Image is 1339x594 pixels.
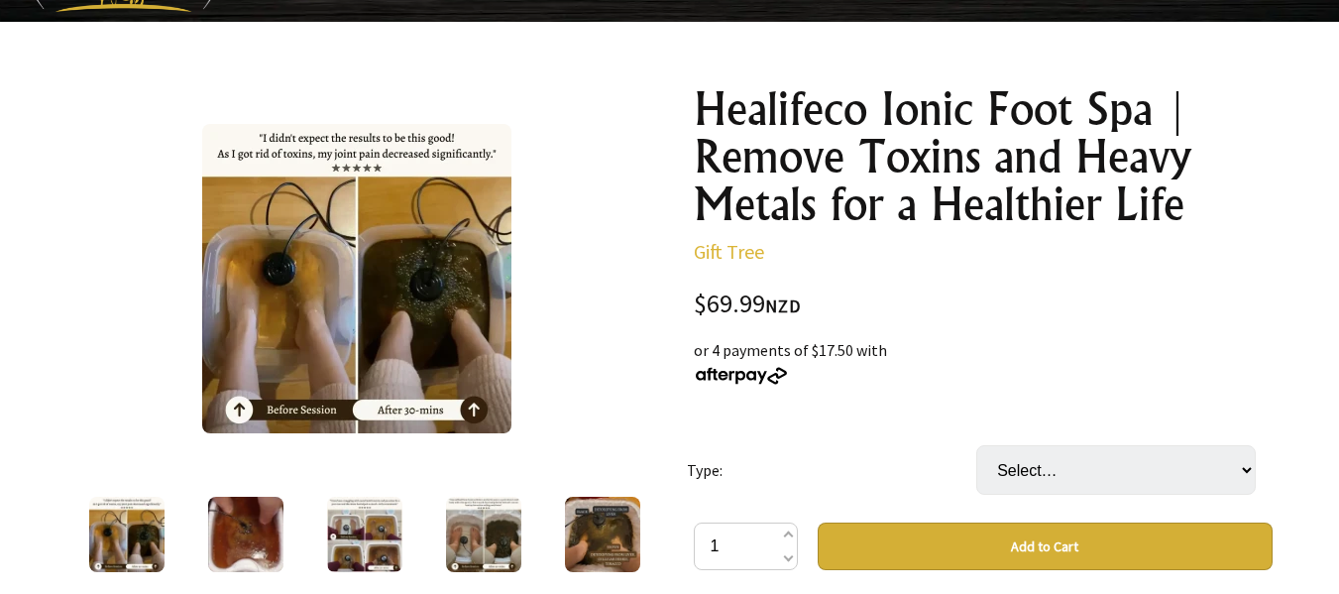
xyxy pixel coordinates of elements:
[202,124,511,433] img: Healifeco Ionic Foot Spa | Remove Toxins and Heavy Metals for a Healthier Life
[765,295,801,317] span: NZD
[446,497,521,572] img: Healifeco Ionic Foot Spa | Remove Toxins and Heavy Metals for a Healthier Life
[327,497,402,572] img: Healifeco Ionic Foot Spa | Remove Toxins and Heavy Metals for a Healthier Life
[208,497,283,572] img: Healifeco Ionic Foot Spa | Remove Toxins and Heavy Metals for a Healthier Life
[687,417,976,523] td: Type:
[565,497,640,572] img: Healifeco Ionic Foot Spa | Remove Toxins and Heavy Metals for a Healthier Life
[694,292,1273,318] div: $69.99
[694,367,789,385] img: Afterpay
[694,85,1273,228] h1: Healifeco Ionic Foot Spa | Remove Toxins and Heavy Metals for a Healthier Life
[89,497,165,572] img: Healifeco Ionic Foot Spa | Remove Toxins and Heavy Metals for a Healthier Life
[694,338,1273,386] div: or 4 payments of $17.50 with
[818,523,1273,570] button: Add to Cart
[694,239,764,264] a: Gift Tree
